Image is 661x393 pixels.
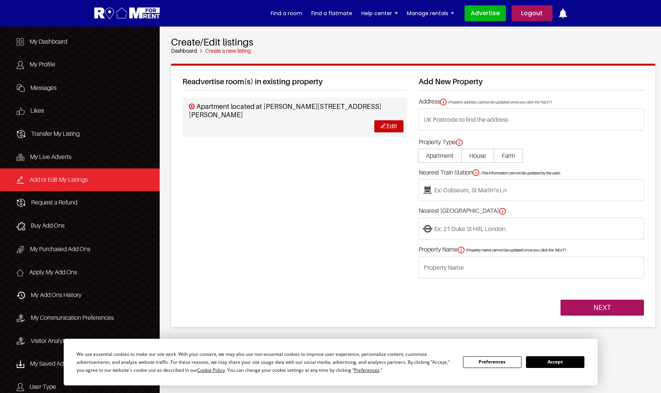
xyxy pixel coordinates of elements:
[361,8,398,19] a: Help center
[64,339,598,385] div: Cookie Consent Prompt
[31,198,77,206] span: Request a Refund
[463,356,521,368] button: Preferences
[466,248,567,252] span: (Property name cannot be updated once you click the ‘NEXT’)
[526,356,584,368] button: Accept
[171,36,655,48] h2: Create/Edit listings
[17,292,25,299] img: Icon
[419,98,552,105] label: Address
[311,8,352,19] a: Find a flatmate
[30,153,71,160] span: My Live Adverts
[17,108,25,115] img: Icon
[374,120,404,132] a: Edit
[189,102,404,119] h3: Apartment located at [PERSON_NAME][STREET_ADDRESS][PERSON_NAME]
[182,77,408,90] h2: Readvertise room(s) in existing property
[17,314,25,322] img: Icon
[31,130,80,137] span: Transfer My Listing
[171,48,655,54] nav: breadcrumb
[419,246,465,253] label: Property Name
[30,245,90,253] span: My Purchased Add Ons
[171,47,197,54] a: Dashboard
[30,60,55,68] span: My Profile
[77,350,454,374] div: We use essential cookies to make our site work. With your consent, we may also use non-essential ...
[17,337,25,345] img: Icon
[494,149,523,163] span: Farm
[458,247,465,253] img: info.svg
[354,367,380,373] span: Preferences
[94,6,161,20] img: Logo for Room for Rent, featuring a welcoming design with a house icon and modern typography
[418,149,462,163] span: Apartment
[440,99,447,105] img: info.svg
[30,176,88,183] span: Add or Edit My Listings
[419,169,479,176] label: Nearest Train Station
[461,149,494,163] span: House
[17,154,24,161] img: Icon
[473,169,479,176] img: info.svg
[558,9,568,18] img: ic-notification
[561,300,644,316] input: NEXT
[17,383,24,391] img: Icon
[419,218,644,240] input: Ex: 21 Duke St Hill, London
[419,179,644,201] input: Ex: Coliseum, St Martin's Ln
[419,207,506,215] label: Nearest [GEOGRAPHIC_DATA]
[465,5,506,21] a: Advertise
[448,100,552,104] span: (Property address cannot be updated once you click the ‘NEXT')
[17,199,25,207] img: Icon
[17,176,24,184] img: Icon
[419,138,463,146] label: Property Type
[419,256,644,278] input: Property Name
[381,123,386,128] img: Edit
[31,337,71,344] span: Visitor Analytics
[499,208,506,215] img: info.svg
[480,171,561,175] span: (The information cannot be updated by the user)
[17,360,24,368] img: Icon
[197,367,225,373] span: Cookie Policy
[419,77,644,90] h2: Add New Property
[419,108,644,130] input: UK Postcode to find the address
[407,8,454,19] a: Manage rentals
[17,130,25,138] img: Icon
[30,84,57,91] span: Messages
[31,222,64,229] span: Buy Add Ons
[31,291,82,299] span: My Add Ons History
[456,139,463,146] img: info.svg
[512,5,553,21] a: Logout
[30,38,67,45] span: My Dashboard
[17,38,24,46] img: Icon
[17,246,24,253] img: Icon
[17,61,24,69] img: Icon
[17,84,25,92] img: Icon
[17,269,24,276] img: Icon
[31,314,114,321] span: My Communication Preferences
[29,268,77,276] span: Apply My Add Ons
[197,48,251,54] li: Create a new listing
[17,222,25,230] img: Icon
[271,8,302,19] a: Find a room
[30,107,44,114] span: Likes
